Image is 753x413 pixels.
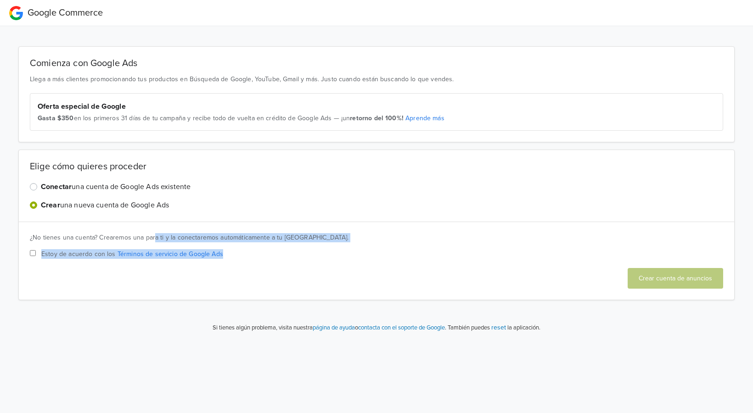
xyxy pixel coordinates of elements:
a: Términos de servicio de Google Ads [118,250,223,258]
div: ¿No tienes una cuenta? Crearemos una para ti y la conectaremos automáticamente a tu [GEOGRAPHIC_D... [30,233,723,242]
p: Llega a más clientes promocionando tus productos en Búsqueda de Google, YouTube, Gmail y más. Jus... [30,74,723,84]
input: Estoy de acuerdo con los Términos de servicio de Google Ads [30,250,36,256]
strong: Gasta [38,114,56,122]
h2: Elige cómo quieres proceder [30,161,723,172]
strong: Conectar [41,182,72,191]
p: También puedes la aplicación. [446,322,540,333]
strong: Crear [41,201,60,210]
strong: retorno del 100%! [350,114,404,122]
span: Estoy de acuerdo con los [41,249,223,259]
label: una cuenta de Google Ads existente [41,181,191,192]
div: en los primeros 31 días de tu campaña y recibe todo de vuelta en crédito de Google Ads — ¡un [38,114,715,123]
strong: $350 [57,114,74,122]
a: contacta con el soporte de Google [358,324,445,331]
span: Google Commerce [28,7,103,18]
strong: Oferta especial de Google [38,102,126,111]
label: una nueva cuenta de Google Ads [41,200,169,211]
a: página de ayuda [313,324,355,331]
h2: Comienza con Google Ads [30,58,723,69]
p: Si tienes algún problema, visita nuestra o . [213,324,446,333]
button: reset [491,322,506,333]
a: Aprende más [405,114,444,122]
